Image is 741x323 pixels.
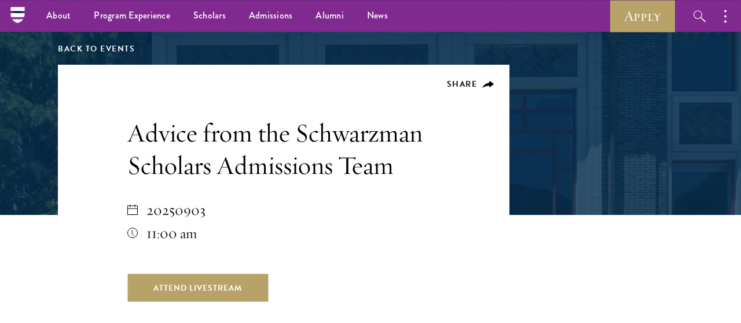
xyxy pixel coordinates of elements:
[127,222,440,245] div: 11:00 am
[127,274,268,302] a: Attend Livestream
[447,78,478,90] span: Share
[127,199,440,222] div: 20250903
[58,43,135,55] a: Back to Events
[447,79,495,90] button: Share
[127,117,440,181] h1: Advice from the Schwarzman Scholars Admissions Team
